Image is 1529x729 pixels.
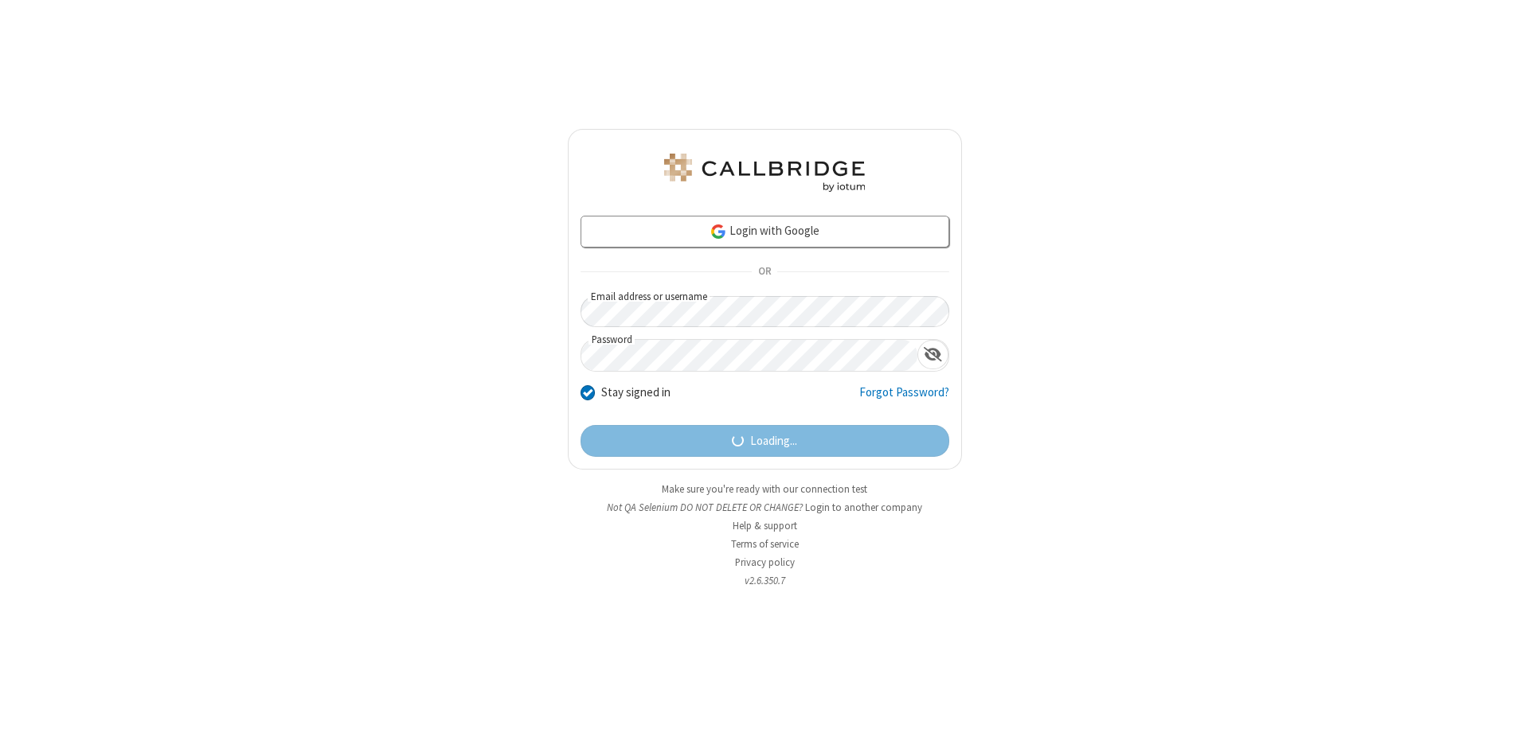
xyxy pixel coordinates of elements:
span: Loading... [750,432,797,450]
a: Make sure you're ready with our connection test [662,482,867,496]
li: Not QA Selenium DO NOT DELETE OR CHANGE? [568,500,962,515]
a: Forgot Password? [859,384,949,414]
a: Help & support [733,519,797,532]
a: Privacy policy [735,556,795,569]
span: OR [752,261,777,283]
input: Email address or username [581,296,949,327]
li: v2.6.350.7 [568,573,962,588]
button: Login to another company [805,500,922,515]
img: QA Selenium DO NOT DELETE OR CHANGE [661,154,868,192]
div: Show password [917,340,948,369]
a: Login with Google [581,216,949,248]
input: Password [581,340,917,371]
img: google-icon.png [710,223,727,240]
label: Stay signed in [601,384,671,402]
a: Terms of service [731,537,799,551]
button: Loading... [581,425,949,457]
